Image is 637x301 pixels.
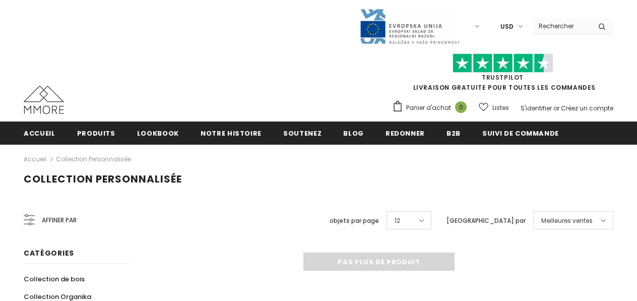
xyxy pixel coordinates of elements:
[482,73,524,82] a: TrustPilot
[386,122,425,144] a: Redonner
[24,274,85,284] span: Collection de bois
[42,215,77,226] span: Affiner par
[201,129,262,138] span: Notre histoire
[24,153,46,165] a: Accueil
[392,58,613,92] span: LIVRAISON GRATUITE POUR TOUTES LES COMMANDES
[492,103,509,113] span: Listes
[455,101,467,113] span: 0
[521,104,552,112] a: S'identifier
[359,22,460,30] a: Javni Razpis
[479,99,509,116] a: Listes
[24,172,182,186] span: Collection personnalisée
[359,8,460,45] img: Javni Razpis
[24,270,85,288] a: Collection de bois
[343,122,364,144] a: Blog
[406,103,451,113] span: Panier d'achat
[201,122,262,144] a: Notre histoire
[482,122,559,144] a: Suivi de commande
[453,53,553,73] img: Faites confiance aux étoiles pilotes
[330,216,379,226] label: objets par page
[24,248,74,258] span: Catégories
[137,129,179,138] span: Lookbook
[24,129,55,138] span: Accueil
[447,122,461,144] a: B2B
[24,122,55,144] a: Accueil
[447,216,526,226] label: [GEOGRAPHIC_DATA] par
[77,129,115,138] span: Produits
[533,19,591,33] input: Search Site
[283,129,322,138] span: soutenez
[24,86,64,114] img: Cas MMORE
[561,104,613,112] a: Créez un compte
[56,155,131,163] a: Collection personnalisée
[541,216,593,226] span: Meilleures ventes
[386,129,425,138] span: Redonner
[283,122,322,144] a: soutenez
[482,129,559,138] span: Suivi de commande
[392,100,472,115] a: Panier d'achat 0
[447,129,461,138] span: B2B
[77,122,115,144] a: Produits
[553,104,559,112] span: or
[343,129,364,138] span: Blog
[500,22,514,32] span: USD
[395,216,400,226] span: 12
[137,122,179,144] a: Lookbook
